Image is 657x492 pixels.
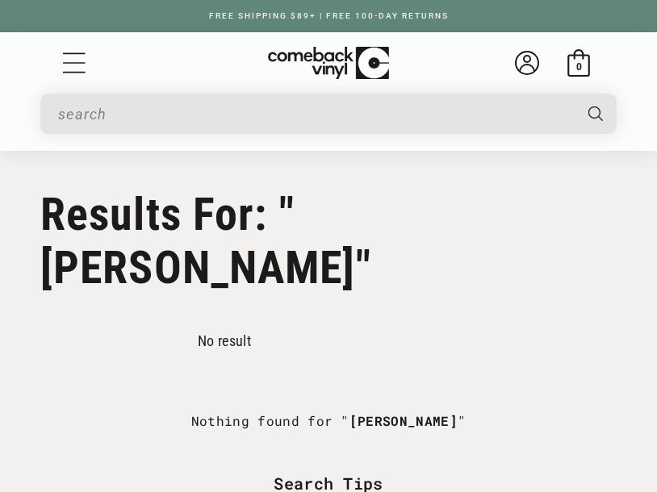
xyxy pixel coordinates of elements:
[198,332,251,349] p: No result
[268,47,389,80] img: ComebackVinyl.com
[576,60,582,73] span: 0
[349,412,458,429] b: [PERSON_NAME]
[574,94,618,134] button: Search
[40,94,617,134] div: Search
[191,353,467,473] div: Nothing found for " "
[40,188,617,294] h1: Results For: "[PERSON_NAME]"
[61,49,88,77] summary: Menu
[58,98,572,131] input: search
[193,11,465,20] a: FREE SHIPPING $89+ | FREE 100-DAY RETURNS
